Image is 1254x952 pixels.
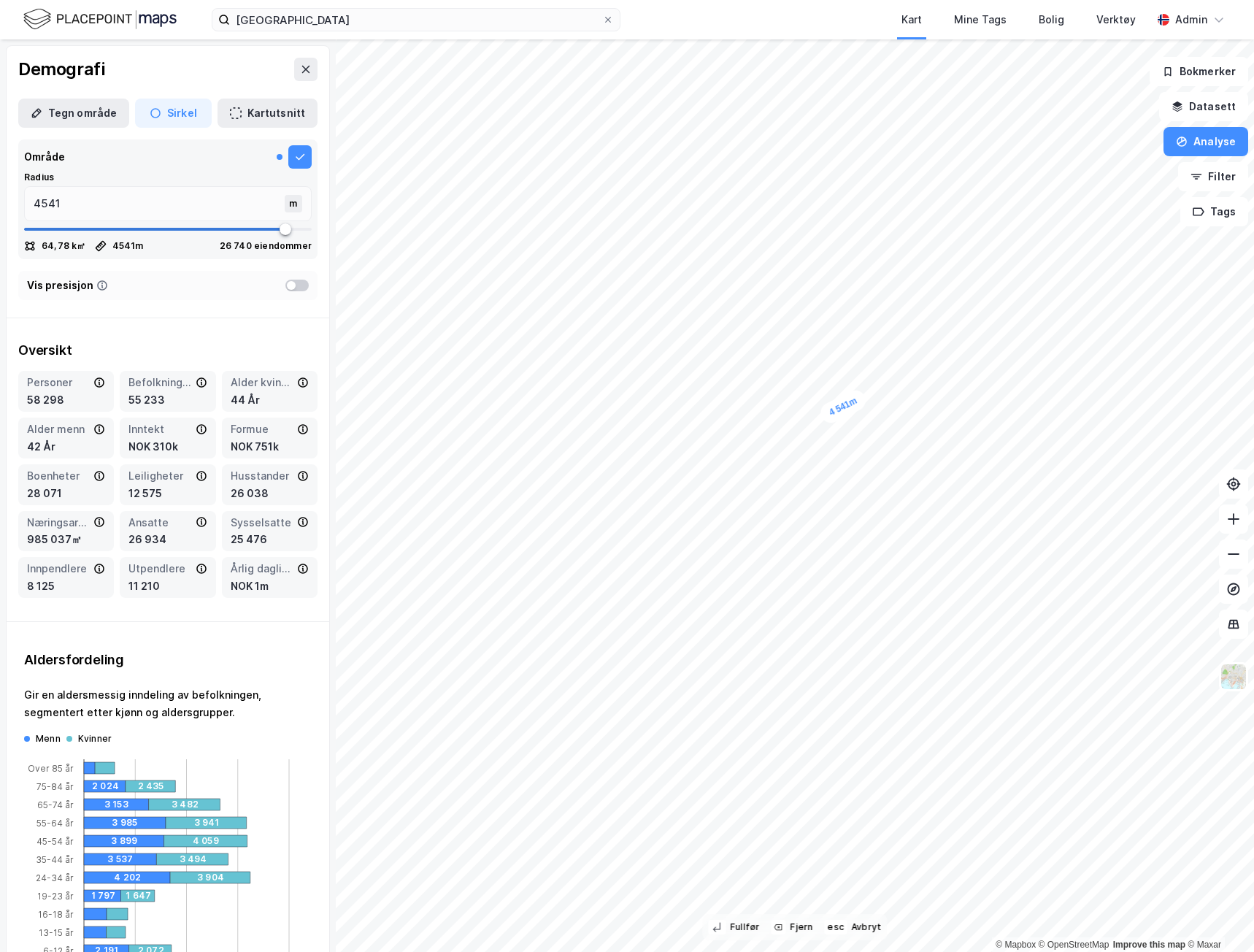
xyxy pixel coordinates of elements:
[27,485,105,502] div: 28 071
[231,421,294,438] div: Formue
[27,531,105,548] div: 985 037㎡
[36,733,61,745] div: Menn
[27,577,105,595] div: 8 125
[901,11,922,28] div: Kart
[24,172,312,183] div: Radius
[128,560,192,577] div: Utpendlere
[1039,940,1109,950] a: OpenStreetMap
[1159,92,1248,121] button: Datasett
[1180,197,1248,226] button: Tags
[104,799,169,810] div: 3 153
[231,514,294,531] div: Sysselsatte
[128,438,207,456] div: NOK 310k
[36,818,74,829] tspan: 55-64 år
[37,891,74,902] tspan: 19-23 år
[27,438,105,456] div: 42 År
[27,560,91,577] div: Innpendlere
[107,853,180,865] div: 3 537
[24,148,65,166] div: Område
[18,342,318,359] div: Oversikt
[231,391,309,409] div: 44 År
[193,835,276,847] div: 4 059
[39,927,74,938] tspan: 13-15 år
[818,387,869,426] div: Map marker
[172,799,243,810] div: 3 482
[1150,57,1248,86] button: Bokmerker
[92,780,134,792] div: 2 024
[231,577,309,595] div: NOK 1m
[180,853,251,865] div: 3 494
[128,391,207,409] div: 55 233
[1220,663,1247,691] img: Z
[128,467,192,485] div: Leiligheter
[128,577,207,595] div: 11 210
[28,763,74,774] tspan: Over 85 år
[128,374,192,391] div: Befolkning dagtid
[1181,882,1254,952] iframe: Chat Widget
[230,9,602,31] input: Søk på adresse, matrikkel, gårdeiere, leietakere eller personer
[1181,882,1254,952] div: Kontrollprogram for chat
[231,467,294,485] div: Husstander
[36,836,74,847] tspan: 45-54 år
[1113,940,1185,950] a: Improve this map
[231,374,294,391] div: Alder kvinner
[220,240,312,252] div: 26 740 eiendommer
[1178,162,1248,191] button: Filter
[112,240,144,252] div: 4541 m
[36,781,74,792] tspan: 75-84 år
[37,799,74,810] tspan: 65-74 år
[1039,11,1064,28] div: Bolig
[231,531,309,548] div: 25 476
[1163,127,1248,156] button: Analyse
[135,99,212,128] button: Sirkel
[27,374,91,391] div: Personer
[996,940,1036,950] a: Mapbox
[111,835,191,847] div: 3 899
[128,514,192,531] div: Ansatte
[91,890,128,902] div: 1 797
[78,733,112,745] div: Kvinner
[128,421,192,438] div: Inntekt
[42,240,86,252] div: 64,78 k㎡
[138,780,188,792] div: 2 435
[25,187,288,220] input: m
[27,514,91,531] div: Næringsareal
[126,890,159,902] div: 1 647
[36,872,74,883] tspan: 24-34 år
[27,391,105,409] div: 58 298
[36,854,74,865] tspan: 35-44 år
[285,195,302,212] div: m
[128,485,207,502] div: 12 575
[1096,11,1136,28] div: Verktøy
[1175,11,1207,28] div: Admin
[23,7,177,32] img: logo.f888ab2527a4732fd821a326f86c7f29.svg
[954,11,1007,28] div: Mine Tags
[27,277,93,294] div: Vis presisjon
[112,817,193,829] div: 3 985
[231,438,309,456] div: NOK 751k
[18,99,129,128] button: Tegn område
[197,872,277,883] div: 3 904
[27,467,91,485] div: Boenheter
[231,560,294,577] div: Årlig dagligvareforbruk
[128,531,207,548] div: 26 934
[27,421,91,438] div: Alder menn
[114,872,200,883] div: 4 202
[231,485,309,502] div: 26 038
[18,58,104,81] div: Demografi
[24,651,312,669] div: Aldersfordeling
[218,99,318,128] button: Kartutsnitt
[24,686,312,721] div: Gir en aldersmessig inndeling av befolkningen, segmentert etter kjønn og aldersgrupper.
[194,817,275,829] div: 3 941
[38,909,74,920] tspan: 16-18 år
